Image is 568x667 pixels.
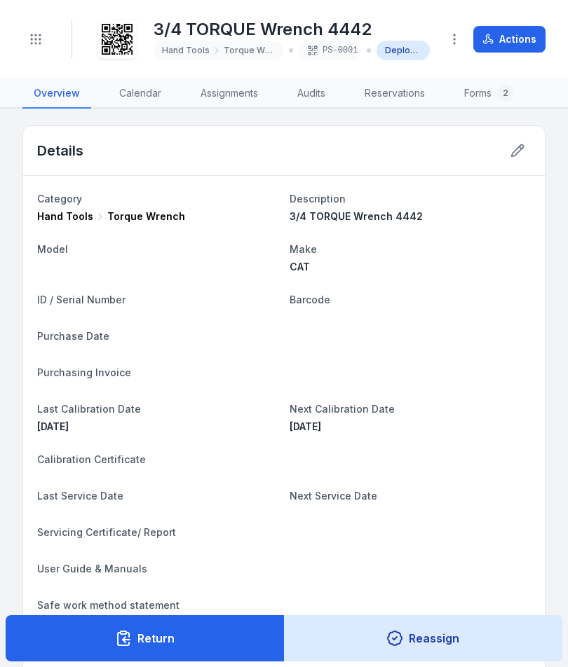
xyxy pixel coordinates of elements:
[290,294,330,305] span: Barcode
[290,193,346,205] span: Description
[290,490,377,502] span: Next Service Date
[37,420,69,432] time: 10/12/2024, 12:00:00 am
[37,453,146,465] span: Calibration Certificate
[290,420,321,432] span: [DATE]
[37,294,126,305] span: ID / Serial Number
[286,79,337,109] a: Audits
[353,79,436,109] a: Reservations
[453,79,525,109] a: Forms2
[37,243,68,255] span: Model
[37,366,131,378] span: Purchasing Invoice
[108,79,173,109] a: Calendar
[107,209,185,224] span: Torque Wrench
[290,403,395,415] span: Next Calibration Date
[22,79,91,109] a: Overview
[162,45,210,56] span: Hand Tools
[299,41,360,60] div: PS-0001
[37,599,180,611] span: Safe work method statement
[37,526,176,538] span: Servicing Certificate/ Report
[37,420,69,432] span: [DATE]
[37,193,82,205] span: Category
[497,85,514,102] div: 2
[37,209,93,224] span: Hand Tools
[290,420,321,432] time: 10/6/2025, 12:00:00 am
[37,490,123,502] span: Last Service Date
[290,243,317,255] span: Make
[224,45,275,56] span: Torque Wrench
[22,26,49,53] button: Toggle navigation
[290,210,423,222] span: 3/4 TORQUE Wrench 4442
[37,563,147,575] span: User Guide & Manuals
[154,18,430,41] h1: 3/4 TORQUE Wrench 4442
[377,41,431,60] div: Deployed
[37,330,109,342] span: Purchase Date
[473,26,546,53] button: Actions
[6,615,285,661] button: Return
[284,615,563,661] button: Reassign
[37,141,83,160] h2: Details
[37,403,141,415] span: Last Calibration Date
[290,261,310,273] span: CAT
[189,79,269,109] a: Assignments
